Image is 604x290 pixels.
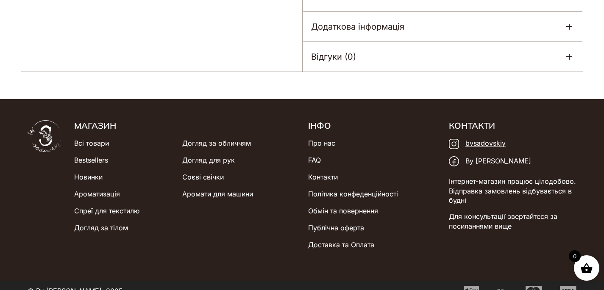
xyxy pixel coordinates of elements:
[182,185,253,202] a: Аромати для машини
[449,152,531,170] a: By [PERSON_NAME]
[182,168,224,185] a: Соєві свічки
[449,177,576,205] p: Інтернет-магазин працює цілодобово. Відправка замовлень відбувається в будні
[74,219,128,236] a: Догляд за тілом
[449,120,576,131] h5: Контакти
[311,20,404,33] h5: Додаткова інформація
[308,152,321,168] a: FAQ
[308,219,364,236] a: Публічна оферта
[74,185,120,202] a: Ароматизація
[74,202,139,219] a: Спреї для текстилю
[308,236,374,253] a: Доставка та Оплата
[308,202,378,219] a: Обмін та повернення
[311,50,356,63] h5: Відгуки (0)
[74,152,108,168] a: Bestsellers
[182,135,251,152] a: Догляд за обличчям
[449,135,506,152] a: bysadovskiy
[74,168,103,185] a: Новинки
[74,135,109,152] a: Всі товари
[449,212,576,231] p: Для консультації звертайтеся за посиланнями вище
[308,120,436,131] h5: Інфо
[74,120,295,131] h5: Магазин
[308,135,335,152] a: Про нас
[182,152,235,168] a: Догляд для рук
[569,250,581,262] span: 0
[308,185,398,202] a: Політика конфеденційності
[308,168,338,185] a: Контакти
